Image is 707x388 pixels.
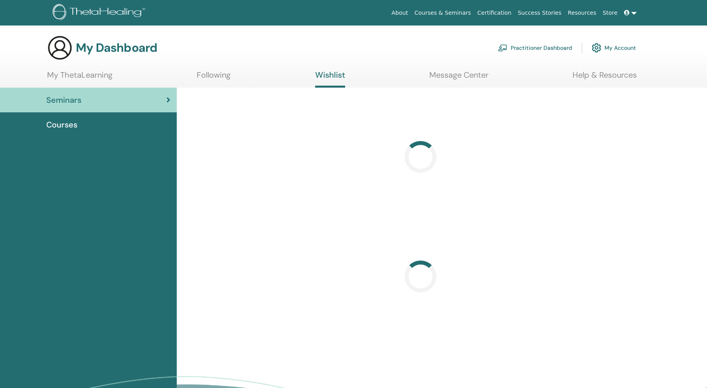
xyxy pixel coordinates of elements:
a: About [388,6,411,20]
a: Following [197,70,231,86]
img: cog.svg [592,41,601,55]
a: Practitioner Dashboard [498,39,572,57]
a: Store [600,6,621,20]
a: Courses & Seminars [411,6,474,20]
a: Resources [565,6,600,20]
a: Message Center [429,70,488,86]
a: Wishlist [315,70,345,88]
a: My ThetaLearning [47,70,113,86]
img: chalkboard-teacher.svg [498,44,508,51]
a: Certification [474,6,514,20]
a: Help & Resources [573,70,637,86]
img: generic-user-icon.jpg [47,35,73,61]
span: Courses [46,119,77,131]
span: Seminars [46,94,81,106]
img: logo.png [53,4,148,22]
a: Success Stories [515,6,565,20]
h3: My Dashboard [76,41,157,55]
a: My Account [592,39,636,57]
